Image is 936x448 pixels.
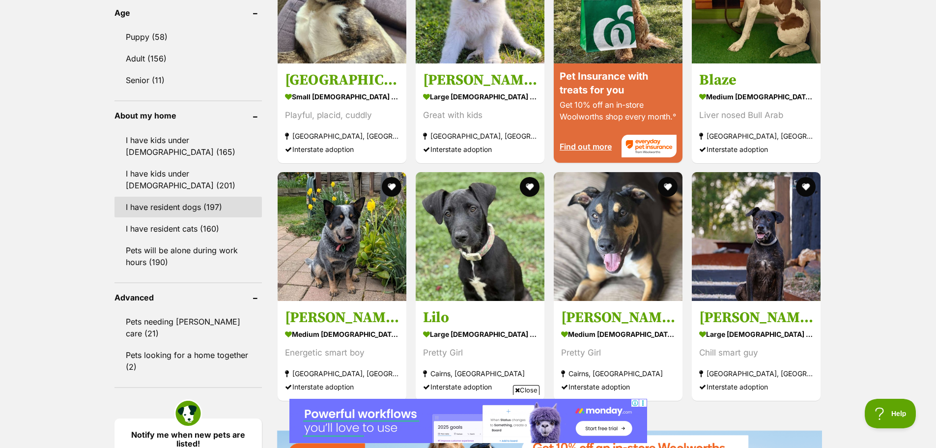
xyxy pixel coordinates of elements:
h3: Lilo [423,308,537,327]
a: [PERSON_NAME] large [DEMOGRAPHIC_DATA] Dog Great with kids [GEOGRAPHIC_DATA], [GEOGRAPHIC_DATA] I... [416,63,544,163]
a: Pets looking for a home together (2) [114,345,262,377]
a: Puppy (58) [114,27,262,47]
strong: medium [DEMOGRAPHIC_DATA] Dog [561,327,675,341]
strong: small [DEMOGRAPHIC_DATA] Dog [285,89,399,103]
div: Interstate adoption [699,142,813,155]
header: Advanced [114,293,262,302]
button: favourite [520,177,539,197]
button: favourite [382,177,401,197]
header: About my home [114,111,262,120]
a: [PERSON_NAME] medium [DEMOGRAPHIC_DATA] Dog Energetic smart boy [GEOGRAPHIC_DATA], [GEOGRAPHIC_DA... [278,301,406,401]
img: Rufus - Australian Cattle Dog [278,172,406,301]
img: Lilo - Irish Wolfhound Dog [416,172,544,301]
div: Chill smart guy [699,346,813,359]
a: Blaze medium [DEMOGRAPHIC_DATA] Dog Liver nosed Bull Arab [GEOGRAPHIC_DATA], [GEOGRAPHIC_DATA] In... [692,63,821,163]
h3: [PERSON_NAME] [561,308,675,327]
a: [PERSON_NAME] medium [DEMOGRAPHIC_DATA] Dog Pretty Girl Cairns, [GEOGRAPHIC_DATA] Interstate adop... [554,301,682,401]
header: Age [114,8,262,17]
div: Energetic smart boy [285,346,399,359]
a: Senior (11) [114,70,262,90]
strong: [GEOGRAPHIC_DATA], [GEOGRAPHIC_DATA] [699,367,813,380]
div: Pretty Girl [423,346,537,359]
a: [PERSON_NAME] - [DEMOGRAPHIC_DATA] Bullmastiff large [DEMOGRAPHIC_DATA] Dog Chill smart guy [GEOG... [692,301,821,401]
h3: Blaze [699,70,813,89]
a: I have resident cats (160) [114,218,262,239]
div: Playful, placid, cuddly [285,108,399,121]
img: Chuck - 10 Year Old Bullmastiff - Bullmastiff Dog [692,172,821,301]
strong: large [DEMOGRAPHIC_DATA] Dog [699,327,813,341]
a: I have kids under [DEMOGRAPHIC_DATA] (201) [114,163,262,196]
span: Close [513,385,539,395]
div: Interstate adoption [561,380,675,393]
strong: [GEOGRAPHIC_DATA], [GEOGRAPHIC_DATA] [699,129,813,142]
div: Interstate adoption [285,380,399,393]
strong: [GEOGRAPHIC_DATA], [GEOGRAPHIC_DATA] [285,367,399,380]
strong: Cairns, [GEOGRAPHIC_DATA] [423,367,537,380]
iframe: Advertisement [289,399,647,443]
a: I have resident dogs (197) [114,197,262,217]
div: Pretty Girl [561,346,675,359]
strong: Cairns, [GEOGRAPHIC_DATA] [561,367,675,380]
h3: [PERSON_NAME] - [DEMOGRAPHIC_DATA] Bullmastiff [699,308,813,327]
strong: [GEOGRAPHIC_DATA], [GEOGRAPHIC_DATA] [285,129,399,142]
div: Interstate adoption [285,142,399,155]
h3: [PERSON_NAME] [423,70,537,89]
div: Great with kids [423,108,537,121]
img: Nyree - Catahoula Leopard Dog [554,172,682,301]
h3: [PERSON_NAME] [285,308,399,327]
div: Interstate adoption [423,142,537,155]
strong: large [DEMOGRAPHIC_DATA] Dog [423,89,537,103]
div: Liver nosed Bull Arab [699,108,813,121]
button: favourite [658,177,678,197]
h3: [GEOGRAPHIC_DATA] [285,70,399,89]
strong: medium [DEMOGRAPHIC_DATA] Dog [699,89,813,103]
a: Lilo large [DEMOGRAPHIC_DATA] Dog Pretty Girl Cairns, [GEOGRAPHIC_DATA] Interstate adoption [416,301,544,401]
strong: large [DEMOGRAPHIC_DATA] Dog [423,327,537,341]
button: favourite [796,177,816,197]
a: Adult (156) [114,48,262,69]
div: Interstate adoption [699,380,813,393]
a: Pets will be alone during work hours (190) [114,240,262,272]
img: adc.png [140,0,146,7]
a: I have kids under [DEMOGRAPHIC_DATA] (165) [114,130,262,162]
a: Pets needing [PERSON_NAME] care (21) [114,311,262,344]
div: Interstate adoption [423,380,537,393]
strong: medium [DEMOGRAPHIC_DATA] Dog [285,327,399,341]
strong: [GEOGRAPHIC_DATA], [GEOGRAPHIC_DATA] [423,129,537,142]
a: [GEOGRAPHIC_DATA] small [DEMOGRAPHIC_DATA] Dog Playful, placid, cuddly [GEOGRAPHIC_DATA], [GEOGRA... [278,63,406,163]
iframe: Help Scout Beacon - Open [865,399,916,428]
